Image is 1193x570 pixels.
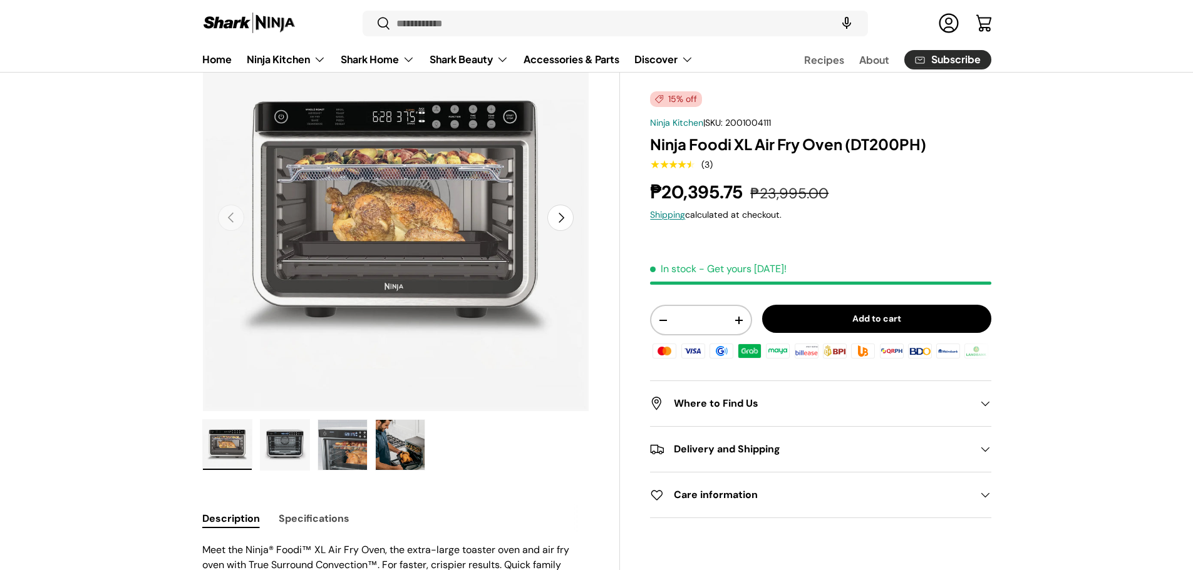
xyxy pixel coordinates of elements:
span: ★★★★★ [650,158,695,171]
div: calculated at checkout. [650,208,991,221]
div: 4.33 out of 5.0 stars [650,159,695,170]
s: ₱23,995.00 [750,184,829,203]
h2: Where to Find Us [650,396,971,411]
strong: ₱20,395.75 [650,180,746,204]
summary: Ninja Kitchen [239,47,333,72]
a: Ninja Kitchen [650,117,703,128]
span: | [703,117,771,128]
img: qrph [877,342,905,360]
span: In stock [650,263,696,276]
img: Shark Ninja Philippines [202,11,296,36]
nav: Primary [202,47,693,72]
a: Accessories & Parts [524,47,619,71]
media-gallery: Gallery Viewer [202,24,590,474]
img: master [651,342,678,360]
img: ninja-foodi-xl-air-fry-oven-power-on-mode-full-view-sharkninja-philippines [261,420,309,470]
span: SKU: [705,117,723,128]
span: Subscribe [931,55,981,65]
img: gcash [708,342,735,360]
p: - Get yours [DATE]! [699,263,787,276]
a: Recipes [804,48,844,72]
img: maya [764,342,792,360]
img: metrobank [934,342,962,360]
img: ninja-foodi-xl-air-fry-oven-with-sample-food-contents-zoom-view-sharkninja-philippines [318,420,367,470]
speech-search-button: Search by voice [827,10,867,38]
img: visa [679,342,706,360]
img: a-guy-enjoying-his-freshly-cooked-food-with-ninja-foodi-xl-air-fry-oven-view-sharkninja-philippines [376,420,425,470]
summary: Where to Find Us [650,381,991,426]
span: 15% off [650,91,702,107]
a: Subscribe [904,50,991,69]
div: (3) [701,160,713,170]
h2: Care information [650,487,971,502]
img: ninja-foodi-xl-air-fry-oven-with-sample-food-content-full-view-sharkninja-philippines [203,420,252,470]
button: Description [202,504,260,532]
a: Home [202,47,232,71]
span: 2001004111 [725,117,771,128]
button: Add to cart [762,305,991,333]
img: ubp [849,342,877,360]
summary: Shark Home [333,47,422,72]
img: landbank [963,342,990,360]
summary: Delivery and Shipping [650,427,991,472]
img: billease [793,342,820,360]
summary: Discover [627,47,701,72]
img: grabpay [736,342,763,360]
h2: Delivery and Shipping [650,442,971,457]
nav: Secondary [774,47,991,72]
summary: Shark Beauty [422,47,516,72]
a: About [859,48,889,72]
button: Specifications [279,504,349,532]
a: Shipping [650,209,685,220]
h1: Ninja Foodi XL Air Fry Oven (DT200PH) [650,135,991,154]
img: bpi [821,342,849,360]
img: bdo [906,342,934,360]
summary: Care information [650,472,991,517]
